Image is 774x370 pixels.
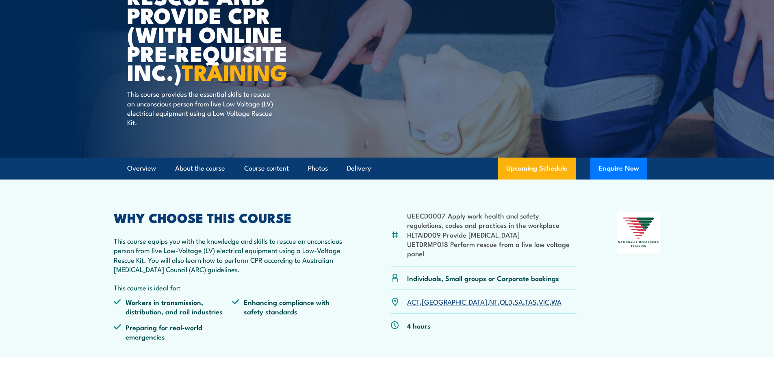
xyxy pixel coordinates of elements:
img: Nationally Recognised Training logo. [617,212,661,253]
a: Upcoming Schedule [498,158,576,180]
a: QLD [500,296,512,306]
a: WA [551,296,562,306]
p: Individuals, Small groups or Corporate bookings [407,273,559,283]
a: About the course [175,158,225,179]
li: HLTAID009 Provide [MEDICAL_DATA] [407,230,577,239]
p: This course provides the essential skills to rescue an unconscious person from live Low Voltage (... [127,89,275,127]
a: ACT [407,296,420,306]
p: 4 hours [407,321,431,330]
a: SA [514,296,523,306]
p: , , , , , , , [407,297,562,306]
button: Enquire Now [590,158,647,180]
a: Delivery [347,158,371,179]
p: This course is ideal for: [114,283,351,292]
a: Course content [244,158,289,179]
a: TAS [525,296,537,306]
li: UETDRMP018 Perform rescue from a live low voltage panel [407,239,577,258]
h2: WHY CHOOSE THIS COURSE [114,212,351,223]
li: Enhancing compliance with safety standards [232,297,351,316]
a: VIC [539,296,549,306]
strong: TRAINING [182,54,287,88]
a: Photos [308,158,328,179]
a: [GEOGRAPHIC_DATA] [422,296,487,306]
p: This course equips you with the knowledge and skills to rescue an unconscious person from live Lo... [114,236,351,274]
a: Overview [127,158,156,179]
li: UEECD0007 Apply work health and safety regulations, codes and practices in the workplace [407,211,577,230]
li: Workers in transmission, distribution, and rail industries [114,297,232,316]
a: NT [489,296,498,306]
li: Preparing for real-world emergencies [114,322,232,342]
